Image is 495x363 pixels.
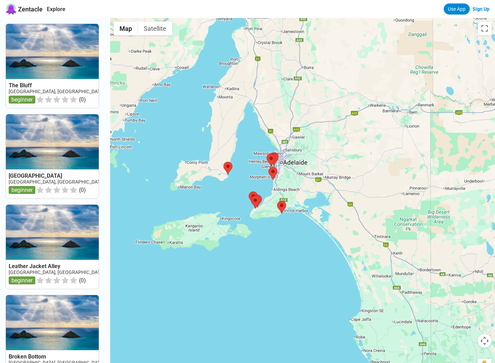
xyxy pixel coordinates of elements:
img: Zentacle logo [6,3,17,15]
a: [GEOGRAPHIC_DATA], [GEOGRAPHIC_DATA], [GEOGRAPHIC_DATA] [9,179,153,185]
a: Zentacle logoZentacle [6,3,43,15]
a: Use App [444,3,470,15]
button: Toggle fullscreen view [478,21,492,35]
button: Show street map [114,21,138,35]
button: Map camera controls [478,334,492,348]
a: Sign Up [472,6,489,12]
a: Explore [47,6,65,12]
button: Show satellite imagery [138,21,172,35]
a: [GEOGRAPHIC_DATA], [GEOGRAPHIC_DATA], [PERSON_NAME][GEOGRAPHIC_DATA] [9,89,190,94]
span: Zentacle [18,6,43,13]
